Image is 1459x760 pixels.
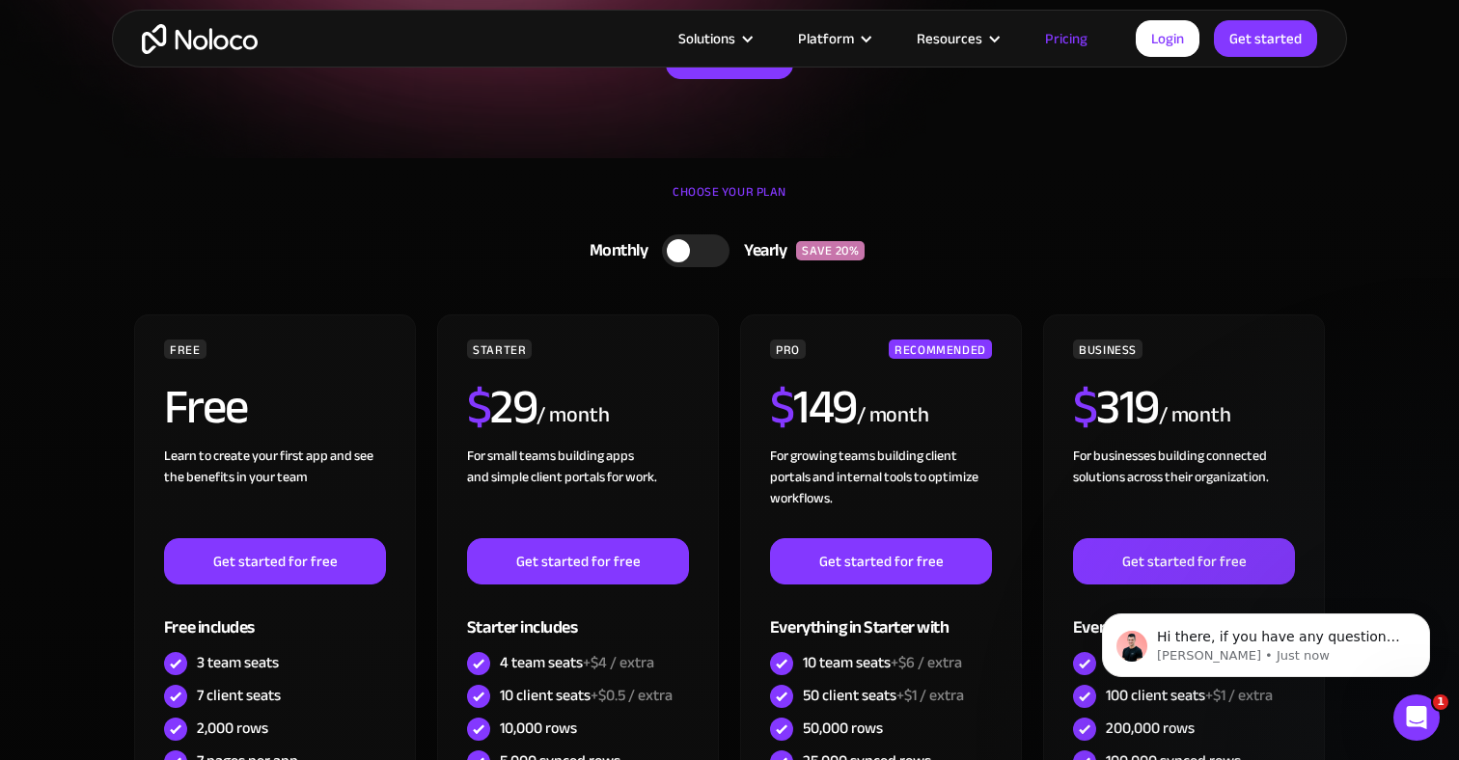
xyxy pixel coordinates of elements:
[164,446,386,538] div: Learn to create your first app and see the benefits in your team ‍
[197,652,279,673] div: 3 team seats
[467,383,537,431] h2: 29
[729,236,796,265] div: Yearly
[164,339,206,359] div: FREE
[164,383,248,431] h2: Free
[1106,718,1195,739] div: 200,000 rows
[1073,362,1097,452] span: $
[857,400,929,431] div: / month
[803,652,962,673] div: 10 team seats
[803,685,964,706] div: 50 client seats
[197,685,281,706] div: 7 client seats
[893,26,1021,51] div: Resources
[770,446,992,538] div: For growing teams building client portals and internal tools to optimize workflows.
[565,236,663,265] div: Monthly
[197,718,268,739] div: 2,000 rows
[889,339,992,359] div: RECOMMENDED
[678,26,735,51] div: Solutions
[591,681,673,710] span: +$0.5 / extra
[1073,339,1142,359] div: BUSINESS
[500,652,654,673] div: 4 team seats
[500,718,577,739] div: 10,000 rows
[891,648,962,677] span: +$6 / extra
[467,538,689,584] a: Get started for free
[142,24,258,54] a: home
[1136,20,1199,57] a: Login
[770,538,992,584] a: Get started for free
[1393,694,1440,741] iframe: Intercom live chat
[500,685,673,706] div: 10 client seats
[770,339,806,359] div: PRO
[798,26,854,51] div: Platform
[770,584,992,647] div: Everything in Starter with
[654,26,774,51] div: Solutions
[537,400,609,431] div: / month
[803,718,883,739] div: 50,000 rows
[467,362,491,452] span: $
[1073,446,1295,538] div: For businesses building connected solutions across their organization. ‍
[164,584,386,647] div: Free includes
[770,383,857,431] h2: 149
[1159,400,1231,431] div: / month
[131,177,1328,226] div: CHOOSE YOUR PLAN
[583,648,654,677] span: +$4 / extra
[917,26,982,51] div: Resources
[467,339,532,359] div: STARTER
[1214,20,1317,57] a: Get started
[796,241,865,260] div: SAVE 20%
[770,362,794,452] span: $
[1433,694,1448,710] span: 1
[896,681,964,710] span: +$1 / extra
[467,446,689,538] div: For small teams building apps and simple client portals for work. ‍
[467,584,689,647] div: Starter includes
[164,538,386,584] a: Get started for free
[1021,26,1112,51] a: Pricing
[1073,383,1159,431] h2: 319
[1073,538,1295,584] a: Get started for free
[774,26,893,51] div: Platform
[1073,573,1459,708] iframe: Intercom notifications message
